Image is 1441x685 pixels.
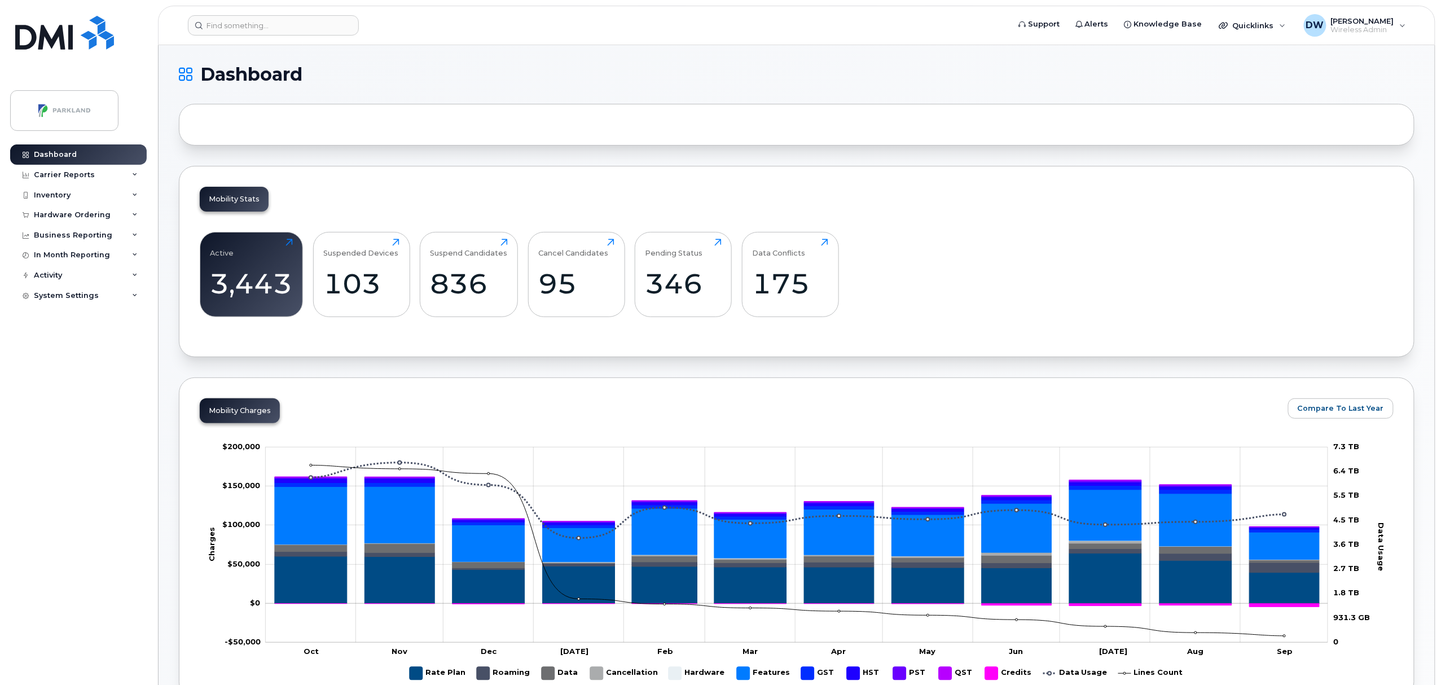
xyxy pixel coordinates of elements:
g: QST [939,662,974,684]
g: Cancellation [590,662,658,684]
tspan: Sep [1277,647,1293,656]
g: Roaming [477,662,530,684]
span: Dashboard [200,66,302,83]
tspan: 0 [1334,637,1339,646]
div: 346 [645,267,722,300]
tspan: Charges [207,527,216,561]
tspan: Dec [481,647,497,656]
div: Pending Status [645,239,703,257]
tspan: 6.4 TB [1334,467,1360,476]
div: Suspended Devices [323,239,398,257]
tspan: [DATE] [560,647,588,656]
g: PST [275,477,1320,528]
g: $0 [222,442,260,451]
tspan: $200,000 [222,442,260,451]
g: $0 [227,559,260,568]
g: PST [893,662,928,684]
a: Cancel Candidates95 [538,239,614,311]
g: Credits [275,604,1320,607]
a: Pending Status346 [645,239,722,311]
tspan: Data Usage [1377,522,1386,571]
g: GST [275,483,1320,533]
g: Credits [985,662,1032,684]
g: QST [275,477,1320,527]
button: Compare To Last Year [1288,398,1394,419]
tspan: Jun [1009,647,1023,656]
div: Suspend Candidates [430,239,508,257]
tspan: Aug [1187,647,1203,656]
span: Compare To Last Year [1298,403,1384,414]
a: Suspend Candidates836 [430,239,508,311]
g: HST [275,478,1320,529]
div: 95 [538,267,614,300]
g: Lines Count [1118,662,1183,684]
tspan: 4.5 TB [1334,515,1360,524]
g: Roaming [275,549,1320,573]
g: Rate Plan [275,554,1320,604]
g: $0 [222,520,260,529]
tspan: 1.8 TB [1334,589,1360,598]
g: HST [847,662,882,684]
div: 3,443 [210,267,293,300]
tspan: Feb [657,647,673,656]
tspan: $100,000 [222,520,260,529]
tspan: Apr [831,647,846,656]
g: $0 [222,481,260,490]
g: Features [737,662,790,684]
g: Legend [410,662,1183,684]
tspan: Nov [392,647,407,656]
div: Active [210,239,234,257]
tspan: 2.7 TB [1334,564,1360,573]
tspan: 7.3 TB [1334,442,1360,451]
div: 175 [752,267,828,300]
tspan: $0 [250,598,260,607]
tspan: 3.6 TB [1334,539,1360,548]
tspan: Mar [743,647,758,656]
div: Data Conflicts [752,239,805,257]
tspan: 5.5 TB [1334,491,1360,500]
tspan: -$50,000 [225,637,261,646]
div: 836 [430,267,508,300]
g: Data Usage [1043,662,1108,684]
g: Data [542,662,579,684]
tspan: $150,000 [222,481,260,490]
div: 103 [323,267,399,300]
tspan: [DATE] [1099,647,1127,656]
g: GST [801,662,836,684]
tspan: $50,000 [227,559,260,568]
tspan: May [919,647,935,656]
g: Features [275,487,1320,563]
div: Cancel Candidates [538,239,608,257]
g: Hardware [669,662,726,684]
a: Active3,443 [210,239,293,311]
tspan: 931.3 GB [1334,613,1370,622]
a: Suspended Devices103 [323,239,399,311]
g: Rate Plan [410,662,465,684]
g: $0 [225,637,261,646]
tspan: Oct [304,647,319,656]
a: Data Conflicts175 [752,239,828,311]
